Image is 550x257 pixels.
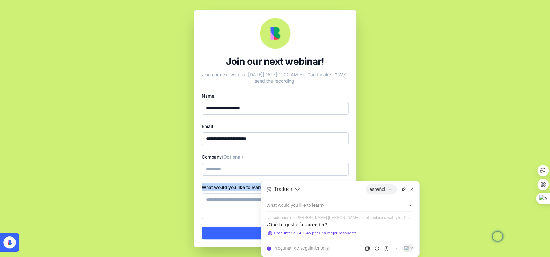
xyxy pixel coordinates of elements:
[202,93,214,98] label: Name
[202,227,349,239] button: Register Now
[222,154,243,159] span: (Optional)
[202,56,349,67] div: Join our next webinar!
[202,124,213,129] label: Email
[260,18,290,49] img: Webinar Logo
[202,69,349,84] div: Join our next webinar [DATE][DATE] 11:00 AM ET. Can't make it? We'll send the recording.
[202,154,243,159] label: Company
[202,185,286,190] label: What would you like to learn?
